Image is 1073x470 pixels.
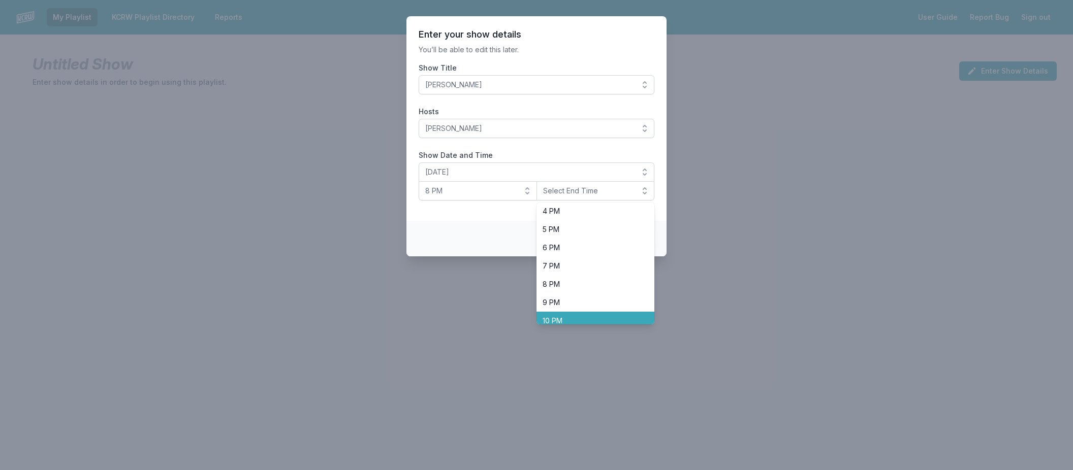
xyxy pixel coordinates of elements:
[543,316,637,326] span: 10 PM
[419,75,654,94] button: [PERSON_NAME]
[419,150,493,160] legend: Show Date and Time
[543,224,637,234] span: 5 PM
[425,80,634,90] span: [PERSON_NAME]
[543,261,637,271] span: 7 PM
[543,279,637,289] span: 8 PM
[419,181,537,200] button: 8 PM
[419,119,654,138] button: [PERSON_NAME]
[425,123,634,133] span: [PERSON_NAME]
[419,45,654,55] p: You’ll be able to edit this later.
[419,28,654,41] header: Enter your show details
[543,186,634,196] span: Select End Time
[543,297,637,308] span: 9 PM
[419,162,654,182] button: [DATE]
[543,206,637,216] span: 4 PM
[419,107,654,117] label: Hosts
[425,167,634,177] span: [DATE]
[543,243,637,253] span: 6 PM
[425,186,516,196] span: 8 PM
[419,63,654,73] label: Show Title
[536,181,655,200] button: Select End Time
